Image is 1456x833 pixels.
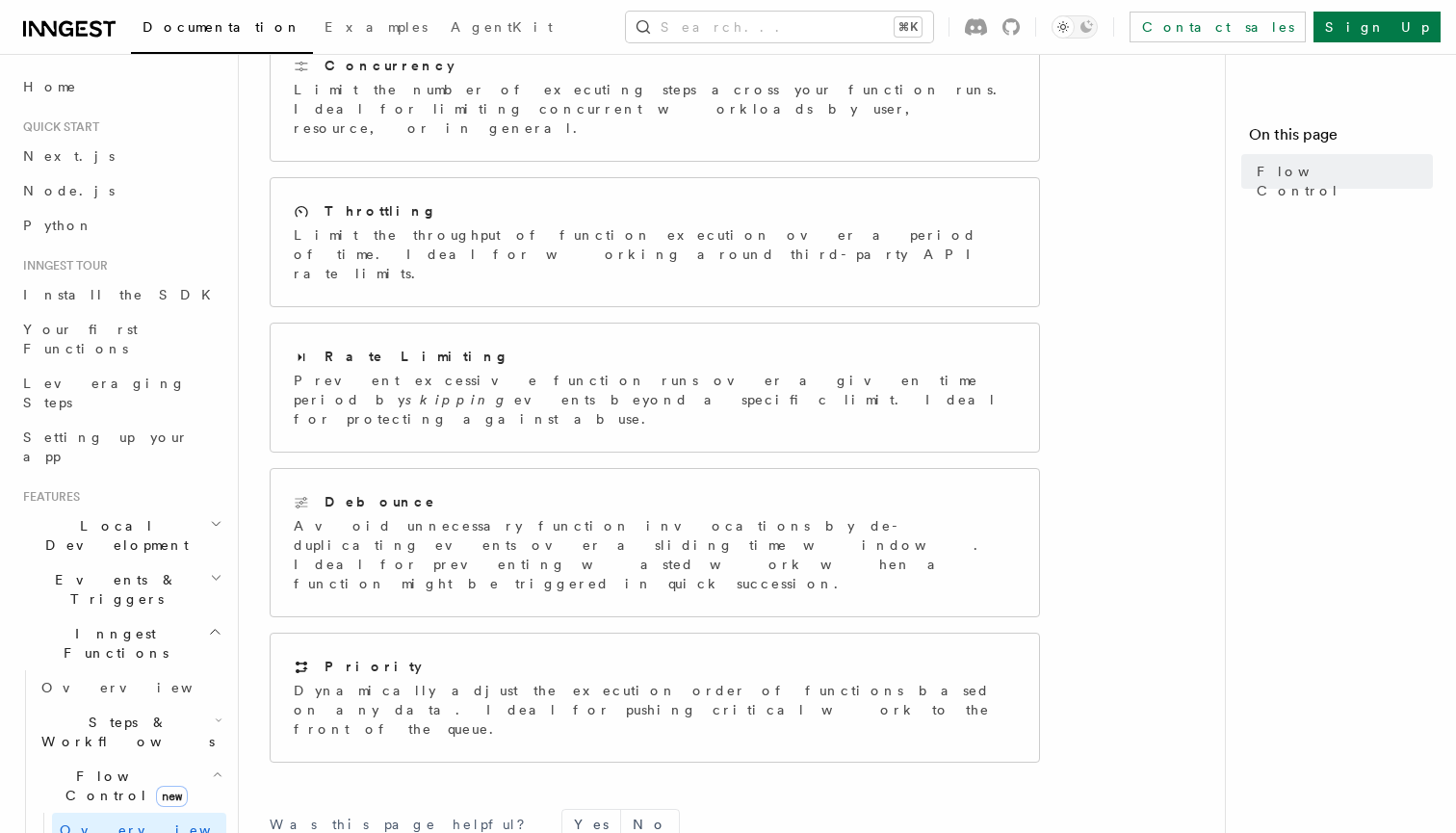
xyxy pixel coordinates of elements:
[23,376,186,410] span: Leveraging Steps
[15,420,226,474] a: Setting up your app
[15,277,226,312] a: Install the SDK
[15,516,210,555] span: Local Development
[325,347,509,366] h2: Rate Limiting
[34,759,226,813] button: Flow Controlnew
[294,371,1016,429] p: Prevent excessive function runs over a given time period by events beyond a specific limit. Ideal...
[1313,12,1441,42] a: Sign Up
[15,366,226,420] a: Leveraging Steps
[270,468,1040,617] a: DebounceAvoid unnecessary function invocations by de-duplicating events over a sliding time windo...
[325,19,428,35] span: Examples
[1249,123,1433,154] h4: On this page
[23,77,77,96] span: Home
[131,6,313,54] a: Documentation
[626,12,933,42] button: Search...⌘K
[15,69,226,104] a: Home
[325,201,437,221] h2: Throttling
[34,713,215,751] span: Steps & Workflows
[451,19,553,35] span: AgentKit
[895,17,922,37] kbd: ⌘K
[439,6,564,52] a: AgentKit
[15,624,208,663] span: Inngest Functions
[294,516,1016,593] p: Avoid unnecessary function invocations by de-duplicating events over a sliding time window. Ideal...
[294,225,1016,283] p: Limit the throughput of function execution over a period of time. Ideal for working around third-...
[294,681,1016,739] p: Dynamically adjust the execution order of functions based on any data. Ideal for pushing critical...
[15,312,226,366] a: Your first Functions
[325,657,422,676] h2: Priority
[23,218,93,233] span: Python
[325,492,436,511] h2: Debounce
[270,633,1040,763] a: PriorityDynamically adjust the execution order of functions based on any data. Ideal for pushing ...
[270,323,1040,453] a: Rate LimitingPrevent excessive function runs over a given time period byskippingevents beyond a s...
[23,148,115,164] span: Next.js
[270,32,1040,162] a: ConcurrencyLimit the number of executing steps across your function runs. Ideal for limiting conc...
[34,705,226,759] button: Steps & Workflows
[405,392,514,407] em: skipping
[15,562,226,616] button: Events & Triggers
[15,616,226,670] button: Inngest Functions
[313,6,439,52] a: Examples
[325,56,455,75] h2: Concurrency
[1249,154,1433,208] a: Flow Control
[34,670,226,705] a: Overview
[23,183,115,198] span: Node.js
[270,177,1040,307] a: ThrottlingLimit the throughput of function execution over a period of time. Ideal for working aro...
[23,430,189,464] span: Setting up your app
[23,287,222,302] span: Install the SDK
[15,208,226,243] a: Python
[1130,12,1306,42] a: Contact sales
[15,119,99,135] span: Quick start
[15,570,210,609] span: Events & Triggers
[156,786,188,807] span: new
[15,508,226,562] button: Local Development
[23,322,138,356] span: Your first Functions
[41,680,240,695] span: Overview
[1052,15,1098,39] button: Toggle dark mode
[15,258,108,273] span: Inngest tour
[15,139,226,173] a: Next.js
[143,19,301,35] span: Documentation
[294,80,1016,138] p: Limit the number of executing steps across your function runs. Ideal for limiting concurrent work...
[15,173,226,208] a: Node.js
[34,767,212,805] span: Flow Control
[1257,162,1433,200] span: Flow Control
[15,489,80,505] span: Features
